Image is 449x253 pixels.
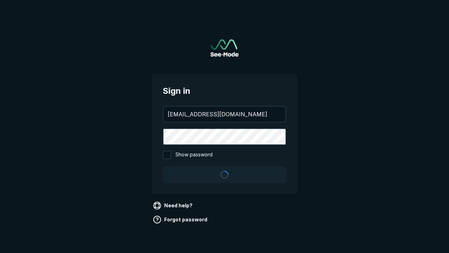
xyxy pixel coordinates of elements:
a: Need help? [152,200,195,211]
a: Forgot password [152,214,210,225]
span: Show password [175,151,213,159]
img: See-Mode Logo [210,39,239,57]
a: Go to sign in [210,39,239,57]
input: your@email.com [163,106,286,122]
span: Sign in [163,85,286,97]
